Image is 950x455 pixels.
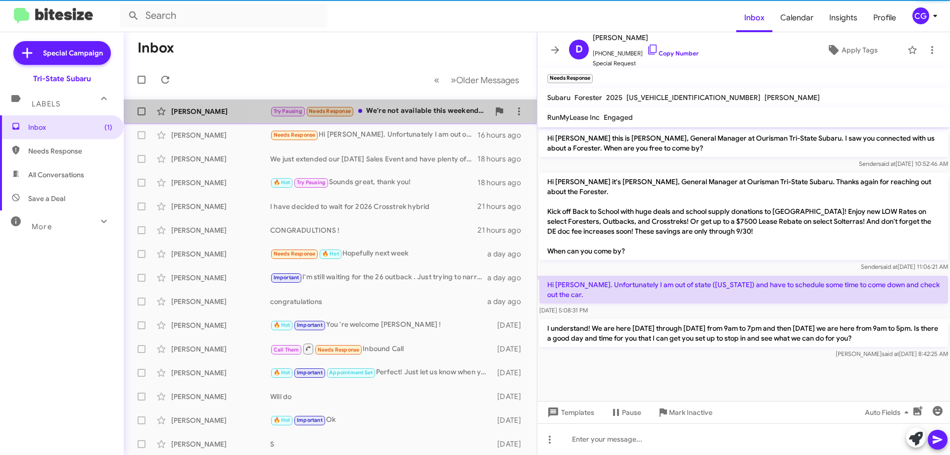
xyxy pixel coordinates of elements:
[669,404,712,421] span: Mark Inactive
[606,93,622,102] span: 2025
[318,347,360,353] span: Needs Response
[880,263,898,270] span: said at
[28,194,65,203] span: Save a Deal
[772,3,821,32] a: Calendar
[882,350,899,357] span: said at
[428,70,525,90] nav: Page navigation example
[836,350,948,357] span: [PERSON_NAME] [DATE] 8:42:25 AM
[649,404,720,421] button: Mark Inactive
[171,130,270,140] div: [PERSON_NAME]
[270,225,477,235] div: CONGRADULTIONS !
[270,414,492,426] div: Ok
[274,417,290,423] span: 🔥 Hot
[270,272,487,283] div: I'm still waiting for the 26 outback . Just trying to narrow down where I will purchase
[32,100,60,108] span: Labels
[171,368,270,378] div: [PERSON_NAME]
[477,178,529,188] div: 18 hours ago
[865,404,912,421] span: Auto Fields
[104,122,112,132] span: (1)
[274,347,299,353] span: Call Them
[297,179,326,186] span: Try Pausing
[801,41,902,59] button: Apply Tags
[626,93,760,102] span: [US_VEHICLE_IDENTIFICATION_NUMBER]
[593,58,699,68] span: Special Request
[477,202,529,211] div: 21 hours ago
[736,3,772,32] a: Inbox
[270,392,492,402] div: Will do
[274,108,302,114] span: Try Pausing
[270,154,477,164] div: We just extended our [DATE] Sales Event and have plenty of Forester Hybrid models in-stock! Let's...
[622,404,641,421] span: Pause
[274,132,316,138] span: Needs Response
[547,113,600,122] span: RunMyLease Inc
[28,146,112,156] span: Needs Response
[274,251,316,257] span: Needs Response
[270,319,492,331] div: You 're welcome [PERSON_NAME] !
[456,75,519,86] span: Older Messages
[492,320,529,330] div: [DATE]
[492,344,529,354] div: [DATE]
[575,42,583,57] span: D
[445,70,525,90] button: Next
[297,322,323,328] span: Important
[492,415,529,425] div: [DATE]
[859,160,948,167] span: Sender [DATE] 10:52:46 AM
[539,319,948,347] p: I understand! We are here [DATE] through [DATE] from 9am to 7pm and then [DATE] we are here from ...
[593,44,699,58] span: [PHONE_NUMBER]
[171,297,270,306] div: [PERSON_NAME]
[171,273,270,283] div: [PERSON_NAME]
[487,249,529,259] div: a day ago
[43,48,103,58] span: Special Campaign
[477,130,529,140] div: 16 hours ago
[647,50,699,57] a: Copy Number
[492,392,529,402] div: [DATE]
[492,439,529,449] div: [DATE]
[492,368,529,378] div: [DATE]
[274,369,290,376] span: 🔥 Hot
[857,404,920,421] button: Auto Fields
[270,248,487,259] div: Hopefully next week
[270,297,487,306] div: congratulations
[274,274,299,281] span: Important
[537,404,602,421] button: Templates
[13,41,111,65] a: Special Campaign
[120,4,328,28] input: Search
[171,106,270,116] div: [PERSON_NAME]
[861,263,948,270] span: Sender [DATE] 11:06:21 AM
[821,3,865,32] a: Insights
[434,74,439,86] span: «
[593,32,699,44] span: [PERSON_NAME]
[428,70,445,90] button: Previous
[171,202,270,211] div: [PERSON_NAME]
[270,439,492,449] div: S
[539,306,588,314] span: [DATE] 5:08:31 PM
[171,178,270,188] div: [PERSON_NAME]
[329,369,373,376] span: Appointment Set
[878,160,896,167] span: said at
[270,367,492,378] div: Perfect! Just let us know when you arrive around 1 or 2, and we'll be ready to assist you. Lookin...
[604,113,633,122] span: Engaged
[28,170,84,180] span: All Conversations
[545,404,594,421] span: Templates
[32,222,52,231] span: More
[270,177,477,188] div: Sounds great, thank you!
[28,122,112,132] span: Inbox
[322,251,339,257] span: 🔥 Hot
[547,93,570,102] span: Subaru
[274,322,290,328] span: 🔥 Hot
[270,105,489,117] div: We're not available this weekend. It will have to be next week if we still have it
[574,93,602,102] span: Forester
[547,74,593,83] small: Needs Response
[270,129,477,141] div: Hi [PERSON_NAME]. Unfortunately I am out of state ([US_STATE]) and have to schedule some time to ...
[171,154,270,164] div: [PERSON_NAME]
[865,3,904,32] a: Profile
[171,392,270,402] div: [PERSON_NAME]
[912,7,929,24] div: CG
[539,173,948,260] p: Hi [PERSON_NAME] it's [PERSON_NAME], General Manager at Ourisman Tri-State Subaru. Thanks again f...
[602,404,649,421] button: Pause
[904,7,939,24] button: CG
[270,343,492,355] div: Inbound Call
[539,276,948,303] p: Hi [PERSON_NAME]. Unfortunately I am out of state ([US_STATE]) and have to schedule some time to ...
